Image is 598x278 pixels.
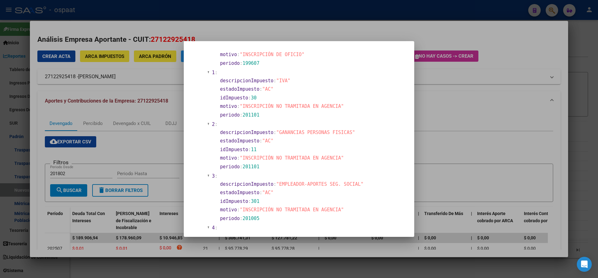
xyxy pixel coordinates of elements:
[262,190,273,195] span: "AC"
[220,199,248,204] span: idImpuesto
[212,122,215,127] span: 2
[251,43,262,49] span: 5900
[220,138,259,144] span: estadoImpuesto
[273,181,276,187] span: :
[215,225,218,231] span: :
[220,95,248,101] span: idImpuesto
[251,95,257,101] span: 30
[212,173,215,179] span: 3
[220,164,240,170] span: periodo
[248,199,251,204] span: :
[248,95,251,101] span: :
[262,138,273,144] span: "AC"
[259,138,262,144] span: :
[220,181,273,187] span: descripcionImpuesto
[237,207,240,213] span: :
[240,52,305,57] span: "INSCRIPCIÓN DE OFICIO"
[220,52,237,57] span: motivo
[240,207,344,213] span: "INSCRIPCIÓN NO TRAMITADA EN AGENCIA"
[220,112,240,118] span: periodo
[259,86,262,92] span: :
[577,257,592,272] div: Open Intercom Messenger
[276,78,290,84] span: "IVA"
[220,190,259,195] span: estadoImpuesto
[276,181,363,187] span: "EMPLEADOR-APORTES SEG. SOCIAL"
[243,164,259,170] span: 201101
[240,155,344,161] span: "INSCRIPCIÓN NO TRAMITADA EN AGENCIA"
[240,103,344,109] span: "INSCRIPCIÓN NO TRAMITADA EN AGENCIA"
[220,43,248,49] span: idImpuesto
[237,103,240,109] span: :
[276,130,355,135] span: "GANANCIAS PERSONAS FISICAS"
[220,78,273,84] span: descripcionImpuesto
[212,225,215,231] span: 4
[215,122,218,127] span: :
[240,164,243,170] span: :
[243,216,259,221] span: 201005
[220,207,237,213] span: motivo
[220,103,237,109] span: motivo
[243,112,259,118] span: 201101
[240,60,243,66] span: :
[248,147,251,152] span: :
[220,155,237,161] span: motivo
[220,86,259,92] span: estadoImpuesto
[273,78,276,84] span: :
[237,52,240,57] span: :
[215,70,218,75] span: :
[243,60,259,66] span: 199607
[212,70,215,75] span: 1
[220,216,240,221] span: periodo
[262,86,273,92] span: "AC"
[240,216,243,221] span: :
[215,173,218,179] span: :
[220,60,240,66] span: periodo
[220,130,273,135] span: descripcionImpuesto
[248,43,251,49] span: :
[251,199,259,204] span: 301
[240,112,243,118] span: :
[273,130,276,135] span: :
[251,147,257,152] span: 11
[259,190,262,195] span: :
[237,155,240,161] span: :
[220,147,248,152] span: idImpuesto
